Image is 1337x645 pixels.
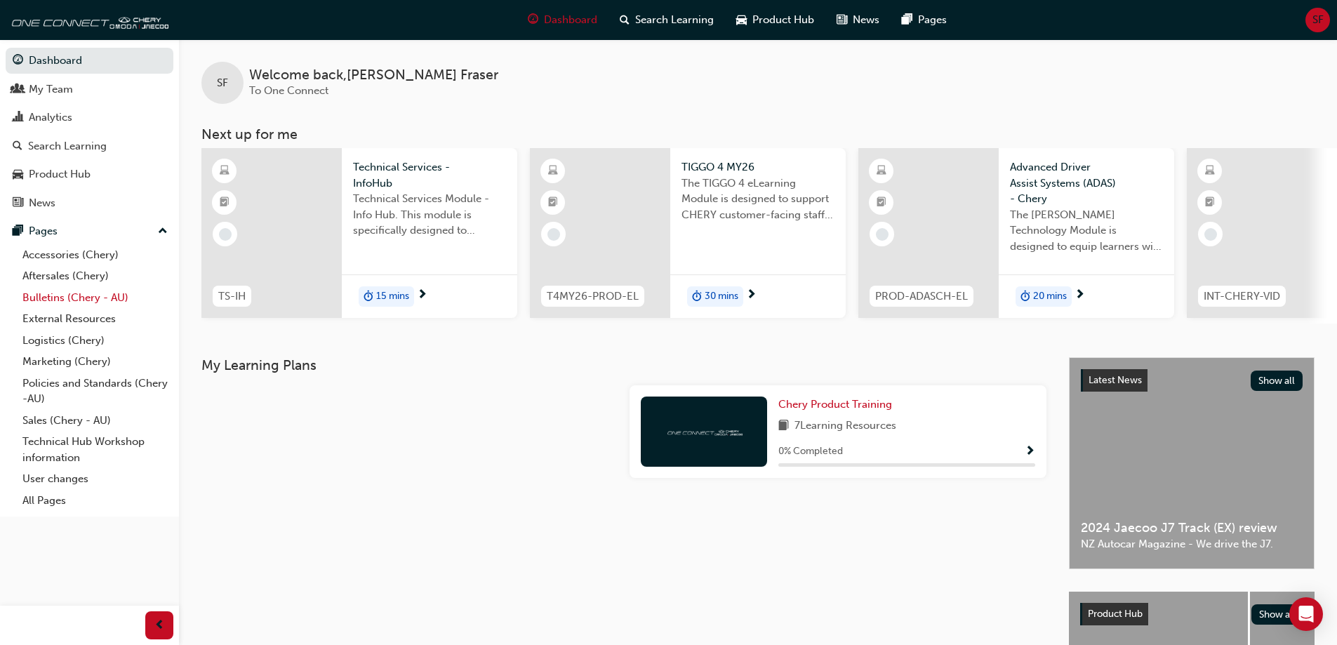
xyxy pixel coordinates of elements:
[1069,357,1315,569] a: Latest NewsShow all2024 Jaecoo J7 Track (EX) reviewNZ Autocar Magazine - We drive the J7.
[1089,374,1142,386] span: Latest News
[220,162,230,180] span: learningResourceType_ELEARNING-icon
[6,105,173,131] a: Analytics
[1033,288,1067,305] span: 20 mins
[13,112,23,124] span: chart-icon
[17,330,173,352] a: Logistics (Chery)
[201,357,1046,373] h3: My Learning Plans
[417,289,427,302] span: next-icon
[1010,159,1163,207] span: Advanced Driver Assist Systems (ADAS) - Chery
[17,468,173,490] a: User changes
[1088,608,1143,620] span: Product Hub
[1081,520,1303,536] span: 2024 Jaecoo J7 Track (EX) review
[778,397,898,413] a: Chery Product Training
[1205,194,1215,212] span: booktick-icon
[7,6,168,34] img: oneconnect
[858,148,1174,318] a: PROD-ADASCH-ELAdvanced Driver Assist Systems (ADAS) - CheryThe [PERSON_NAME] Technology Module is...
[217,75,228,91] span: SF
[778,444,843,460] span: 0 % Completed
[544,12,597,28] span: Dashboard
[794,418,896,435] span: 7 Learning Resources
[1080,603,1303,625] a: Product HubShow all
[17,410,173,432] a: Sales (Chery - AU)
[13,55,23,67] span: guage-icon
[6,48,173,74] a: Dashboard
[6,218,173,244] button: Pages
[875,288,968,305] span: PROD-ADASCH-EL
[249,84,328,97] span: To One Connect
[29,166,91,182] div: Product Hub
[17,373,173,410] a: Policies and Standards (Chery -AU)
[517,6,608,34] a: guage-iconDashboard
[778,418,789,435] span: book-icon
[13,197,23,210] span: news-icon
[1081,369,1303,392] a: Latest NewsShow all
[249,67,498,84] span: Welcome back , [PERSON_NAME] Fraser
[681,175,834,223] span: The TIGGO 4 eLearning Module is designed to support CHERY customer-facing staff with the product ...
[158,222,168,241] span: up-icon
[837,11,847,29] span: news-icon
[17,351,173,373] a: Marketing (Chery)
[778,398,892,411] span: Chery Product Training
[902,11,912,29] span: pages-icon
[6,133,173,159] a: Search Learning
[353,191,506,239] span: Technical Services Module - Info Hub. This module is specifically designed to address the require...
[725,6,825,34] a: car-iconProduct Hub
[1251,604,1304,625] button: Show all
[1204,288,1280,305] span: INT-CHERY-VID
[635,12,714,28] span: Search Learning
[877,162,886,180] span: learningResourceType_ELEARNING-icon
[705,288,738,305] span: 30 mins
[219,228,232,241] span: learningRecordVerb_NONE-icon
[1312,12,1324,28] span: SF
[608,6,725,34] a: search-iconSearch Learning
[1020,288,1030,306] span: duration-icon
[1204,228,1217,241] span: learningRecordVerb_NONE-icon
[179,126,1337,142] h3: Next up for me
[353,159,506,191] span: Technical Services - InfoHub
[154,617,165,634] span: prev-icon
[17,308,173,330] a: External Resources
[13,225,23,238] span: pages-icon
[620,11,630,29] span: search-icon
[752,12,814,28] span: Product Hub
[547,288,639,305] span: T4MY26-PROD-EL
[17,244,173,266] a: Accessories (Chery)
[548,194,558,212] span: booktick-icon
[853,12,879,28] span: News
[1205,162,1215,180] span: learningResourceType_ELEARNING-icon
[681,159,834,175] span: TIGGO 4 MY26
[1305,8,1330,32] button: SF
[528,11,538,29] span: guage-icon
[825,6,891,34] a: news-iconNews
[6,161,173,187] a: Product Hub
[1010,207,1163,255] span: The [PERSON_NAME] Technology Module is designed to equip learners with essential knowledge about ...
[6,190,173,216] a: News
[17,490,173,512] a: All Pages
[692,288,702,306] span: duration-icon
[13,168,23,181] span: car-icon
[201,148,517,318] a: TS-IHTechnical Services - InfoHubTechnical Services Module - Info Hub. This module is specificall...
[891,6,958,34] a: pages-iconPages
[13,84,23,96] span: people-icon
[1251,371,1303,391] button: Show all
[6,77,173,102] a: My Team
[1081,536,1303,552] span: NZ Autocar Magazine - We drive the J7.
[736,11,747,29] span: car-icon
[1075,289,1085,302] span: next-icon
[530,148,846,318] a: T4MY26-PROD-ELTIGGO 4 MY26The TIGGO 4 eLearning Module is designed to support CHERY customer-faci...
[28,138,107,154] div: Search Learning
[17,287,173,309] a: Bulletins (Chery - AU)
[877,194,886,212] span: booktick-icon
[918,12,947,28] span: Pages
[548,162,558,180] span: learningResourceType_ELEARNING-icon
[1289,597,1323,631] div: Open Intercom Messenger
[17,431,173,468] a: Technical Hub Workshop information
[13,140,22,153] span: search-icon
[218,288,246,305] span: TS-IH
[665,425,743,438] img: oneconnect
[17,265,173,287] a: Aftersales (Chery)
[364,288,373,306] span: duration-icon
[746,289,757,302] span: next-icon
